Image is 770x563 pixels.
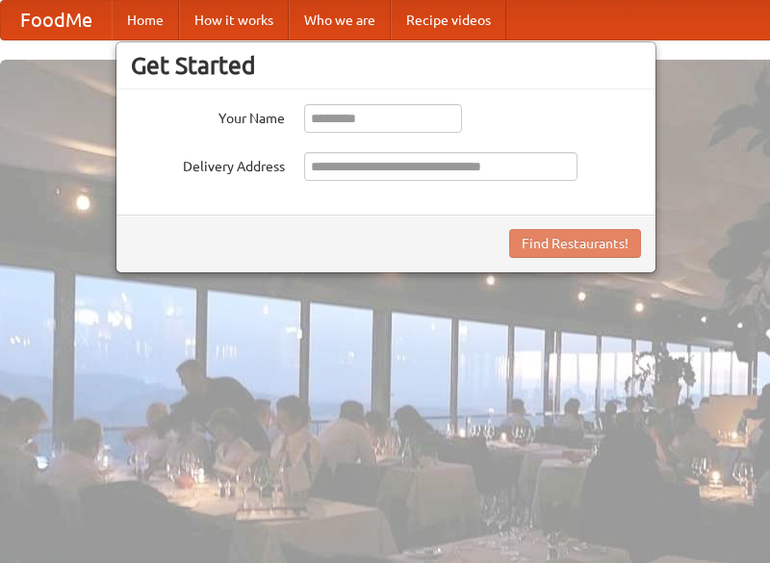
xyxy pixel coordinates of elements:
label: Delivery Address [131,152,285,176]
h3: Get Started [131,51,641,80]
a: How it works [179,1,289,39]
a: Home [112,1,179,39]
a: FoodMe [1,1,112,39]
label: Your Name [131,104,285,128]
a: Recipe videos [391,1,506,39]
a: Who we are [289,1,391,39]
button: Find Restaurants! [509,229,641,258]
